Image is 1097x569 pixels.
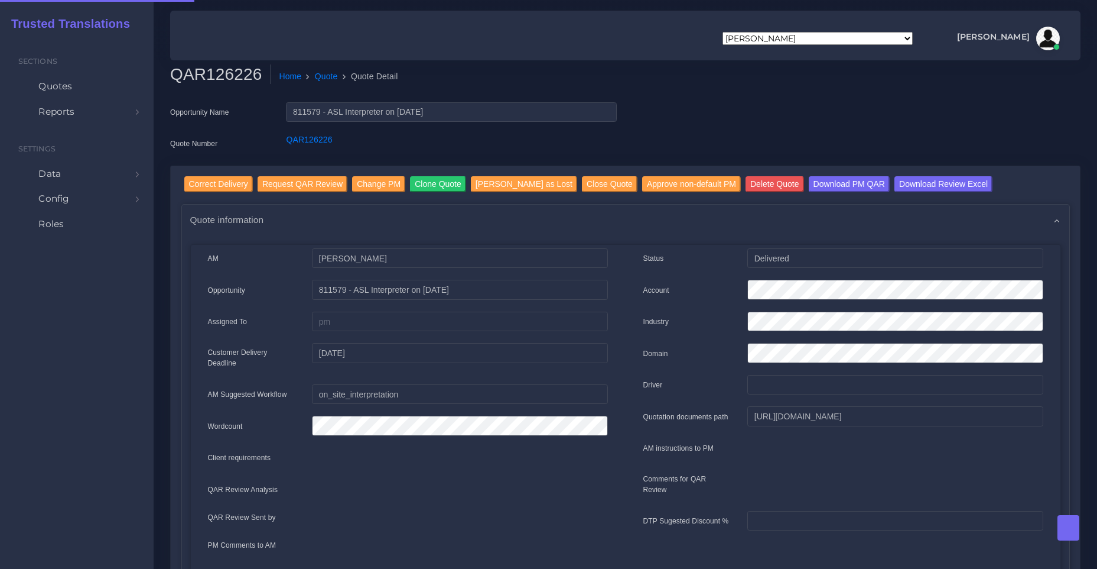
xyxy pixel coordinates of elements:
span: Reports [38,105,74,118]
input: Clone Quote [410,176,466,192]
input: pm [312,312,607,332]
label: AM Suggested Workflow [208,389,287,400]
label: Customer Delivery Deadline [208,347,295,368]
input: Delete Quote [746,176,804,192]
span: [PERSON_NAME] [957,33,1030,41]
input: Change PM [352,176,405,192]
a: Roles [9,212,145,237]
a: Quote [315,70,338,83]
a: Home [279,70,301,83]
input: Correct Delivery [184,176,253,192]
input: Download Review Excel [894,176,992,192]
label: Driver [643,380,663,390]
span: Quote information [190,213,264,227]
a: [PERSON_NAME]avatar [951,27,1064,50]
label: Client requirements [208,452,271,463]
label: Comments for QAR Review [643,474,730,495]
input: Request QAR Review [258,176,347,192]
span: Quotes [38,80,72,93]
h2: Trusted Translations [3,17,130,31]
label: AM [208,253,219,264]
a: Config [9,186,145,211]
label: QAR Review Analysis [208,484,278,495]
label: Industry [643,316,669,327]
label: Account [643,285,669,296]
input: [PERSON_NAME] as Lost [471,176,577,192]
input: Close Quote [582,176,637,192]
span: Data [38,167,61,180]
label: DTP Sugested Discount % [643,516,729,526]
a: Data [9,161,145,186]
label: AM instructions to PM [643,443,714,454]
label: Wordcount [208,421,243,432]
label: Quotation documents path [643,412,728,422]
a: QAR126226 [286,135,332,144]
li: Quote Detail [338,70,398,83]
span: Sections [18,57,57,66]
label: Assigned To [208,316,248,327]
span: Roles [38,218,64,231]
div: Quote information [182,205,1069,235]
label: Opportunity Name [170,107,229,118]
h2: QAR126226 [170,64,271,85]
label: Quote Number [170,138,217,149]
label: PM Comments to AM [208,540,276,551]
img: avatar [1036,27,1060,50]
label: Status [643,253,664,264]
span: Config [38,192,69,205]
input: Download PM QAR [809,176,890,192]
label: Opportunity [208,285,246,296]
a: Quotes [9,74,145,99]
label: Domain [643,348,668,359]
span: Settings [18,144,56,153]
a: Reports [9,99,145,124]
label: QAR Review Sent by [208,512,276,523]
a: Trusted Translations [3,14,130,34]
input: Approve non-default PM [642,176,741,192]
